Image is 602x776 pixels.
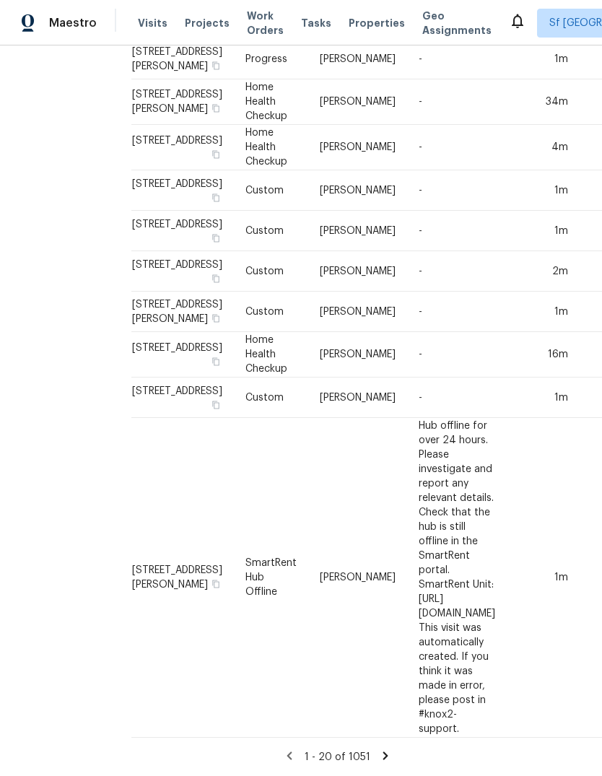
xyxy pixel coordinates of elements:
[209,577,222,590] button: Copy Address
[407,39,507,79] td: -
[407,292,507,332] td: -
[234,39,308,79] td: Progress
[407,79,507,125] td: -
[209,59,222,72] button: Copy Address
[209,148,222,161] button: Copy Address
[131,79,234,125] td: [STREET_ADDRESS][PERSON_NAME]
[308,211,407,251] td: [PERSON_NAME]
[209,272,222,285] button: Copy Address
[407,170,507,211] td: -
[131,378,234,418] td: [STREET_ADDRESS]
[407,332,507,378] td: -
[507,211,580,251] td: 1m
[131,39,234,79] td: [STREET_ADDRESS][PERSON_NAME]
[234,292,308,332] td: Custom
[422,9,492,38] span: Geo Assignments
[185,16,230,30] span: Projects
[349,16,405,30] span: Properties
[131,125,234,170] td: [STREET_ADDRESS]
[507,170,580,211] td: 1m
[209,232,222,245] button: Copy Address
[138,16,167,30] span: Visits
[131,332,234,378] td: [STREET_ADDRESS]
[507,79,580,125] td: 34m
[507,125,580,170] td: 4m
[507,292,580,332] td: 1m
[131,418,234,738] td: [STREET_ADDRESS][PERSON_NAME]
[301,18,331,28] span: Tasks
[209,312,222,325] button: Copy Address
[308,79,407,125] td: [PERSON_NAME]
[234,170,308,211] td: Custom
[234,332,308,378] td: Home Health Checkup
[507,39,580,79] td: 1m
[209,355,222,368] button: Copy Address
[234,79,308,125] td: Home Health Checkup
[234,125,308,170] td: Home Health Checkup
[305,752,370,762] span: 1 - 20 of 1051
[308,332,407,378] td: [PERSON_NAME]
[407,378,507,418] td: -
[131,170,234,211] td: [STREET_ADDRESS]
[308,418,407,738] td: [PERSON_NAME]
[308,292,407,332] td: [PERSON_NAME]
[507,418,580,738] td: 1m
[209,191,222,204] button: Copy Address
[308,125,407,170] td: [PERSON_NAME]
[507,378,580,418] td: 1m
[308,378,407,418] td: [PERSON_NAME]
[209,102,222,115] button: Copy Address
[308,170,407,211] td: [PERSON_NAME]
[308,39,407,79] td: [PERSON_NAME]
[234,378,308,418] td: Custom
[308,251,407,292] td: [PERSON_NAME]
[131,292,234,332] td: [STREET_ADDRESS][PERSON_NAME]
[407,125,507,170] td: -
[131,251,234,292] td: [STREET_ADDRESS]
[407,211,507,251] td: -
[49,16,97,30] span: Maestro
[234,251,308,292] td: Custom
[507,251,580,292] td: 2m
[247,9,284,38] span: Work Orders
[407,418,507,738] td: Hub offline for over 24 hours. Please investigate and report any relevant details. Check that the...
[209,398,222,411] button: Copy Address
[131,211,234,251] td: [STREET_ADDRESS]
[234,211,308,251] td: Custom
[407,251,507,292] td: -
[234,418,308,738] td: SmartRent Hub Offline
[507,332,580,378] td: 16m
